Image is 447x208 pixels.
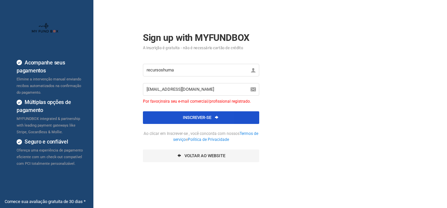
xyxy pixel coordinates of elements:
[17,117,80,134] span: MYFUNDBOX integrated & partnership with leading payment gateways like Stripe, Gocardless & Mollie.
[17,138,83,146] h4: Seguro e confiável
[17,98,83,115] h4: Múltiplas opções de pagamento
[143,31,259,50] h2: Sign up with MYFUNDBOX
[32,23,58,34] img: whiteMFB.png
[143,64,259,76] input: Nome *
[143,98,259,104] span: Por favor,insira seu e-mail comercial/profissional registrado.
[143,111,259,124] button: inscrever-se
[143,46,259,50] small: A inscrição é gratuita - não é necessário cartão de crédito
[17,77,81,95] span: Elimine a intervenção manual enviando recibos automatizados na confirmação do pagamento.
[17,148,83,166] span: Ofereça uma experiência de pagamento eficiente com um check-out compatível com PCI totalmente per...
[17,59,83,75] h4: Acompanhe seus pagamentos
[143,150,259,162] a: Voltar ao website
[143,83,259,96] input: O email *
[188,137,229,142] a: Política de Privacidade
[143,131,259,143] span: Ao clicar em Inscrever-se , você concorda com nossos e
